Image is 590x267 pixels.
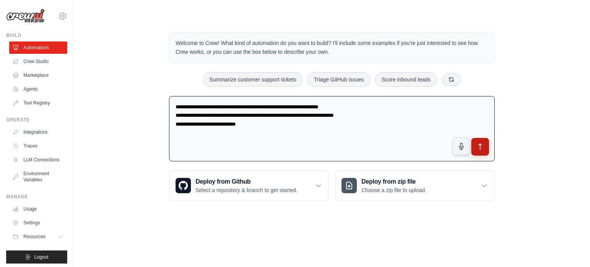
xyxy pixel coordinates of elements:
a: Agents [9,83,67,95]
a: LLM Connections [9,154,67,166]
span: Logout [34,254,48,260]
button: Resources [9,231,67,243]
button: Triage GitHub issues [307,72,370,87]
h3: Deploy from Github [196,177,297,186]
span: Resources [23,234,45,240]
a: Environment Variables [9,167,67,186]
button: Logout [6,250,67,264]
div: Build [6,32,67,38]
h3: Deploy from zip file [361,177,426,186]
a: Usage [9,203,67,215]
img: Logo [6,9,45,23]
button: Score inbound leads [375,72,437,87]
div: Manage [6,194,67,200]
a: Integrations [9,126,67,138]
p: Choose a zip file to upload. [361,186,426,194]
a: Marketplace [9,69,67,81]
div: Operate [6,117,67,123]
a: Traces [9,140,67,152]
iframe: Chat Widget [552,230,590,267]
a: Crew Studio [9,55,67,68]
a: Automations [9,41,67,54]
a: Tool Registry [9,97,67,109]
a: Settings [9,217,67,229]
button: Summarize customer support tickets [203,72,303,87]
div: チャットウィジェット [552,230,590,267]
p: Select a repository & branch to get started. [196,186,297,194]
p: Welcome to Crew! What kind of automation do you want to build? I'll include some examples if you'... [176,39,488,56]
